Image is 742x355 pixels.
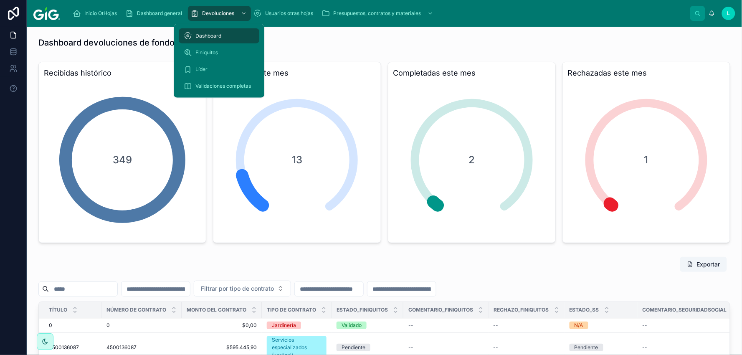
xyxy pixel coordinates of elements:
span: Usuarios otras hojas [265,10,313,17]
a: Presupuestos, contratos y materiales [319,6,438,21]
a: Usuarios otras hojas [251,6,319,21]
h3: Rechazadas este mes [568,67,725,79]
a: Devoluciones [188,6,251,21]
span: 0 [49,322,52,329]
span: L [727,10,730,17]
span: Comentario_SeguridadSocial [643,307,727,313]
button: Exportar [680,257,727,272]
div: N/A [575,322,583,329]
span: Rechazo_Finiquitos [494,307,549,313]
span: -- [494,344,499,351]
span: Inicio OtHojas [84,10,117,17]
span: Devoluciones [202,10,234,17]
div: Pendiente [575,344,598,351]
h3: Recibidas histórico [44,67,201,79]
span: Dashboard [195,33,221,39]
span: Presupuestos, contratos y materiales [333,10,421,17]
span: Finiquitos [195,49,218,56]
span: Título [49,307,67,313]
span: Filtrar por tipo de contrato [201,284,274,293]
span: Dashboard general [137,10,182,17]
a: Líder [179,62,259,77]
span: 2 [443,153,500,167]
a: Validaciones completas [179,79,259,94]
a: Dashboard general [123,6,188,21]
span: 4500136087 [106,344,137,351]
span: Tipo de contrato [267,307,316,313]
img: App logo [33,7,60,20]
span: 349 [94,153,151,167]
div: Pendiente [342,344,365,351]
button: Select Button [194,281,291,297]
span: 0 [106,322,110,329]
a: Inicio OtHojas [70,6,123,21]
span: Comentario_finiquitos [408,307,473,313]
div: Validado [342,322,362,329]
span: -- [643,322,648,329]
span: -- [408,344,413,351]
span: -- [643,344,648,351]
a: Finiquitos [179,45,259,60]
h3: Completadas este mes [393,67,550,79]
span: Número de contrato [106,307,166,313]
span: Estado_Finiquitos [337,307,388,313]
span: Estado_SS [570,307,599,313]
a: Dashboard [179,28,259,43]
span: $595.445,90 [187,344,257,351]
span: -- [408,322,413,329]
span: 4500136087 [49,344,79,351]
div: scrollable content [67,4,690,23]
h1: Dashboard devoluciones de fondo de garantía [38,37,221,48]
div: Jardinería [272,322,296,329]
span: Líder [195,66,208,73]
span: Validaciones completas [195,83,251,89]
span: $0,00 [187,322,257,329]
span: 1 [618,153,675,167]
span: 13 [268,153,325,167]
span: Monto del contrato [187,307,246,313]
span: -- [494,322,499,329]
